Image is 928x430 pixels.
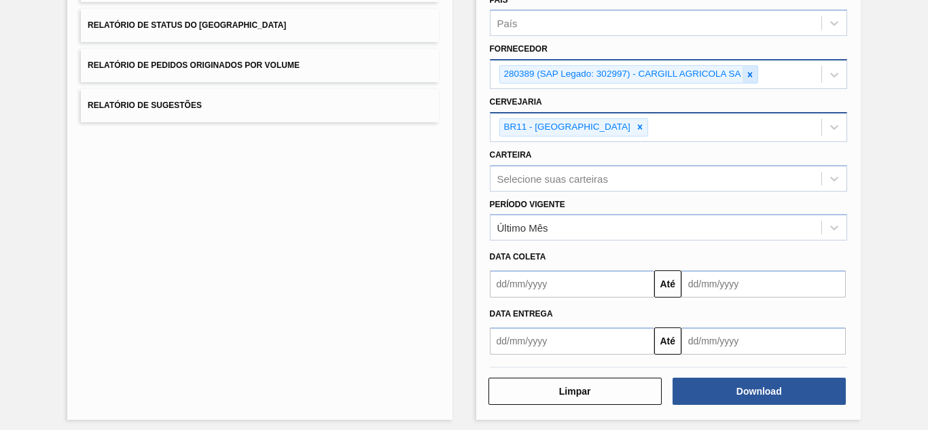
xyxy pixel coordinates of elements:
[490,270,654,298] input: dd/mm/yyyy
[81,49,438,82] button: Relatório de Pedidos Originados por Volume
[88,60,300,70] span: Relatório de Pedidos Originados por Volume
[497,173,608,184] div: Selecione suas carteiras
[88,101,202,110] span: Relatório de Sugestões
[490,200,565,209] label: Período Vigente
[673,378,846,405] button: Download
[497,18,518,29] div: País
[88,20,286,30] span: Relatório de Status do [GEOGRAPHIC_DATA]
[497,222,548,234] div: Último Mês
[490,327,654,355] input: dd/mm/yyyy
[490,44,548,54] label: Fornecedor
[490,309,553,319] span: Data entrega
[500,66,743,83] div: 280389 (SAP Legado: 302997) - CARGILL AGRICOLA SA
[500,119,632,136] div: BR11 - [GEOGRAPHIC_DATA]
[488,378,662,405] button: Limpar
[681,327,846,355] input: dd/mm/yyyy
[81,9,438,42] button: Relatório de Status do [GEOGRAPHIC_DATA]
[490,97,542,107] label: Cervejaria
[81,89,438,122] button: Relatório de Sugestões
[490,252,546,262] span: Data coleta
[490,150,532,160] label: Carteira
[654,270,681,298] button: Até
[654,327,681,355] button: Até
[681,270,846,298] input: dd/mm/yyyy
